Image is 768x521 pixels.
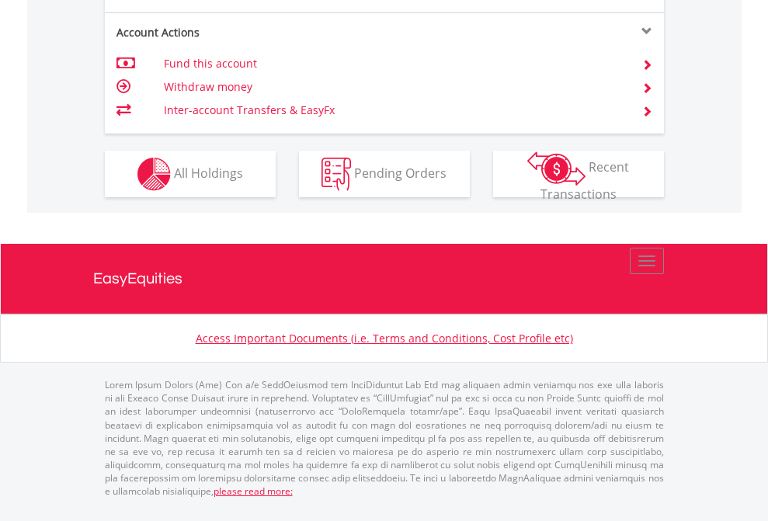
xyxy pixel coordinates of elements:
[527,151,586,186] img: transactions-zar-wht.png
[105,25,384,40] div: Account Actions
[299,151,470,197] button: Pending Orders
[105,151,276,197] button: All Holdings
[354,164,447,181] span: Pending Orders
[164,99,623,122] td: Inter-account Transfers & EasyFx
[93,244,676,314] a: EasyEquities
[493,151,664,197] button: Recent Transactions
[214,485,293,498] a: please read more:
[174,164,243,181] span: All Holdings
[164,52,623,75] td: Fund this account
[137,158,171,191] img: holdings-wht.png
[164,75,623,99] td: Withdraw money
[105,378,664,498] p: Lorem Ipsum Dolors (Ame) Con a/e SeddOeiusmod tem InciDiduntut Lab Etd mag aliquaen admin veniamq...
[196,331,573,346] a: Access Important Documents (i.e. Terms and Conditions, Cost Profile etc)
[321,158,351,191] img: pending_instructions-wht.png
